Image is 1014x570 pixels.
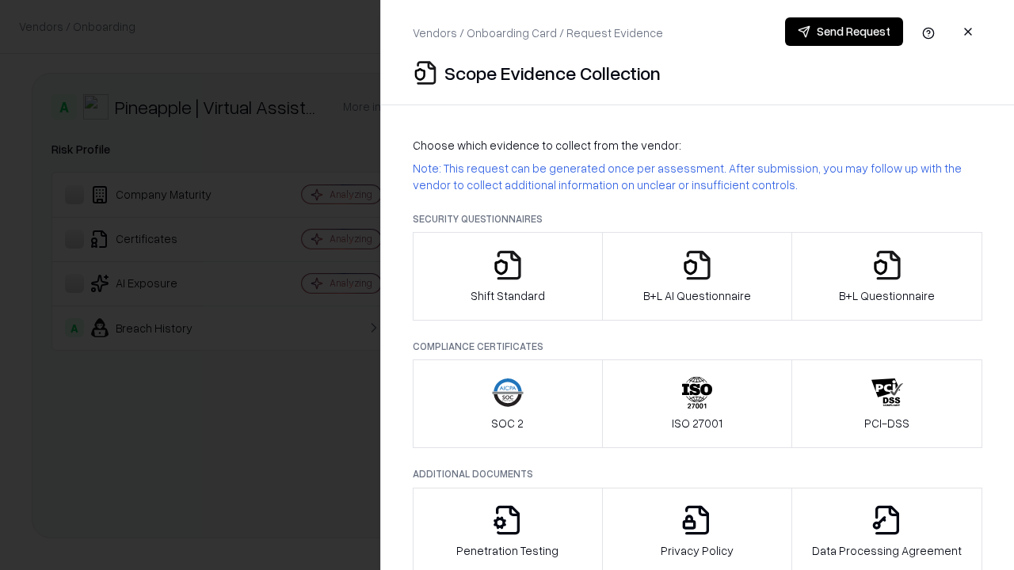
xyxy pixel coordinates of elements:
p: Compliance Certificates [413,340,982,353]
button: B+L AI Questionnaire [602,232,793,321]
p: Penetration Testing [456,542,558,559]
p: Note: This request can be generated once per assessment. After submission, you may follow up with... [413,160,982,193]
p: Vendors / Onboarding Card / Request Evidence [413,25,663,41]
p: B+L AI Questionnaire [643,287,751,304]
p: Privacy Policy [661,542,734,559]
p: Scope Evidence Collection [444,60,661,85]
p: B+L Questionnaire [839,287,935,304]
p: Shift Standard [471,287,545,304]
p: Choose which evidence to collect from the vendor: [413,137,982,154]
p: PCI-DSS [864,415,909,431]
button: SOC 2 [413,359,603,448]
button: B+L Questionnaire [791,232,982,321]
p: ISO 27001 [672,415,722,431]
button: Shift Standard [413,232,603,321]
p: Data Processing Agreement [812,542,962,559]
p: Additional Documents [413,467,982,481]
p: Security Questionnaires [413,212,982,226]
button: Send Request [785,17,903,46]
p: SOC 2 [491,415,524,431]
button: ISO 27001 [602,359,793,448]
button: PCI-DSS [791,359,982,448]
